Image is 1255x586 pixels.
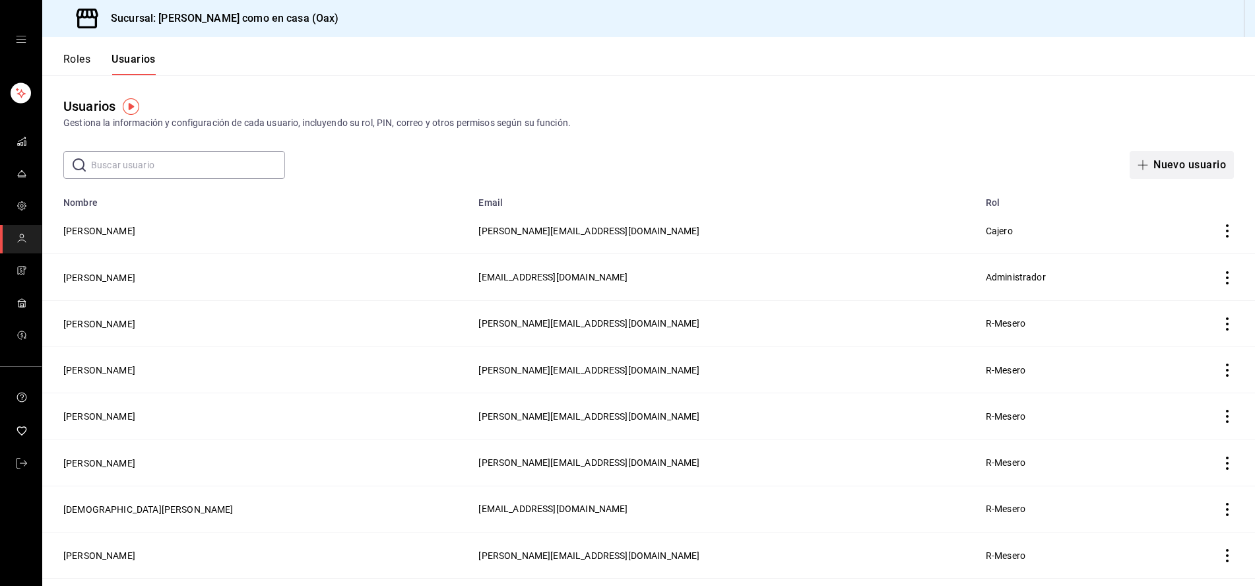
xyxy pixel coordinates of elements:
span: [EMAIL_ADDRESS][DOMAIN_NAME] [478,272,627,282]
button: Nuevo usuario [1130,151,1234,179]
th: Nombre [42,189,470,208]
button: actions [1221,271,1234,284]
span: Administrador [986,272,1046,282]
span: [PERSON_NAME][EMAIL_ADDRESS][DOMAIN_NAME] [478,365,699,375]
span: [EMAIL_ADDRESS][DOMAIN_NAME] [478,504,627,514]
span: R-Mesero [986,550,1025,561]
span: R-Mesero [986,457,1025,468]
button: [PERSON_NAME] [63,410,135,423]
button: [PERSON_NAME] [63,317,135,331]
button: [PERSON_NAME] [63,224,135,238]
span: R-Mesero [986,365,1025,375]
th: Rol [978,189,1151,208]
input: Buscar usuario [91,152,285,178]
span: R-Mesero [986,318,1025,329]
button: [DEMOGRAPHIC_DATA][PERSON_NAME] [63,503,234,516]
button: actions [1221,364,1234,377]
div: Usuarios [63,96,115,116]
img: Tooltip marker [123,98,139,115]
button: [PERSON_NAME] [63,457,135,470]
h3: Sucursal: [PERSON_NAME] como en casa (Oax) [100,11,339,26]
button: [PERSON_NAME] [63,364,135,377]
button: Roles [63,53,90,75]
div: navigation tabs [63,53,156,75]
button: [PERSON_NAME] [63,271,135,284]
span: [PERSON_NAME][EMAIL_ADDRESS][DOMAIN_NAME] [478,550,699,561]
span: Cajero [986,226,1013,236]
button: actions [1221,410,1234,423]
span: [PERSON_NAME][EMAIL_ADDRESS][DOMAIN_NAME] [478,411,699,422]
button: Usuarios [112,53,156,75]
span: [PERSON_NAME][EMAIL_ADDRESS][DOMAIN_NAME] [478,226,699,236]
span: R-Mesero [986,504,1025,514]
button: actions [1221,549,1234,562]
button: [PERSON_NAME] [63,549,135,562]
button: actions [1221,317,1234,331]
div: Gestiona la información y configuración de cada usuario, incluyendo su rol, PIN, correo y otros p... [63,116,1234,130]
th: Email [470,189,977,208]
button: actions [1221,503,1234,516]
button: actions [1221,457,1234,470]
span: R-Mesero [986,411,1025,422]
button: actions [1221,224,1234,238]
span: [PERSON_NAME][EMAIL_ADDRESS][DOMAIN_NAME] [478,457,699,468]
span: [PERSON_NAME][EMAIL_ADDRESS][DOMAIN_NAME] [478,318,699,329]
button: open drawer [16,34,26,45]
